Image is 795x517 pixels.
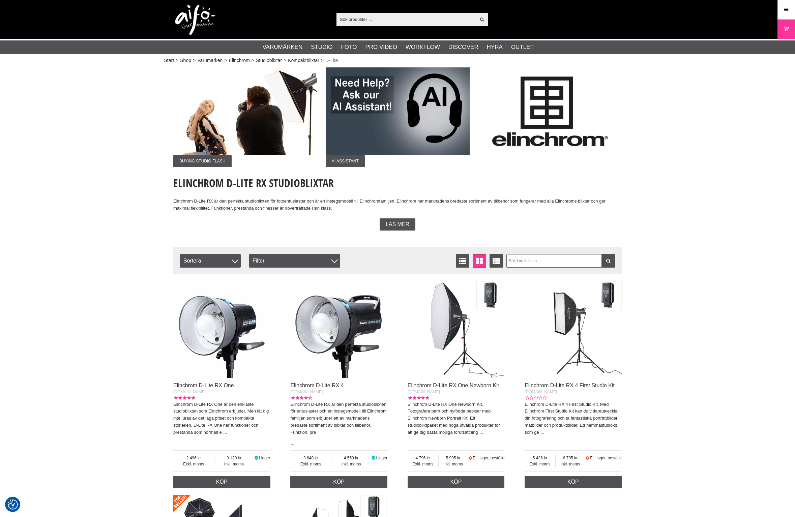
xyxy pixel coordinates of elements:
[290,455,331,461] span: 3 640
[473,254,486,268] a: Fönstervisning
[193,57,196,64] span: >
[180,57,191,64] a: Shop
[173,461,214,467] span: Exkl. moms
[290,401,387,436] p: Elinchrom D-Lite RX är den perfekta studioblixten för entusiaster och en instegsmodell till Elinc...
[259,456,270,460] span: I lager
[325,57,338,64] span: D-Lite
[468,456,473,460] i: Beställd
[311,43,332,52] a: Studio
[585,456,590,460] i: Beställd
[214,461,254,467] span: Inkl. moms
[406,43,440,52] a: Workflow
[408,383,499,388] a: Elinchrom D-Lite RX One Newborn Kit
[479,430,483,435] a: …
[173,455,214,461] span: 2 496
[525,383,615,388] a: Elinchrom D-Lite RX 4 First Studio Kit
[254,456,259,460] i: I lager
[180,254,241,268] span: Sortera
[525,461,555,467] span: Exkl. moms
[439,461,468,467] span: Inkl. moms
[284,57,286,64] span: >
[525,395,546,401] div: Kundbetyg: 0
[214,455,254,461] span: 3 120
[525,401,622,436] p: Elinchrom D-Lite RX 4 First Studio Kit. Med Elinchrom First Studio Kit kan du vidareutveckla din ...
[525,281,622,378] img: Elinchrom D-Lite RX 4 First Studio Kit
[331,455,371,461] span: 4 550
[341,43,357,52] a: Foto
[256,57,282,64] a: Studioblixtar
[376,456,387,460] span: I lager
[456,254,469,268] a: Listvisning
[511,43,534,52] a: Outlet
[173,176,622,190] h1: Elinchrom D-Lite RX Studioblixtar
[263,43,303,52] a: Varumärken
[173,198,622,212] p: Elinchrom D-Lite RX är den perfekta studioblixten för fotoentusiaster och är en instegsmodell til...
[197,57,223,64] a: Varumärken
[173,476,270,488] a: Köp
[173,395,195,401] div: Kundbetyg: 5.00
[8,499,18,510] img: Revisit consent button
[173,67,317,155] img: Annons:002 ban-elin-dlite-001.jpg
[408,476,505,488] a: Köp
[175,5,215,35] img: logo.png
[173,401,270,436] p: Elinchrom D-Lite RX One är den enklaste studioblixten som Elinchrom erbjuder. Men låt dig inte lu...
[249,254,340,268] div: Filter
[290,395,312,401] div: Kundbetyg: 4.50
[290,461,331,467] span: Exkl. moms
[556,461,585,467] span: Inkl. moms
[326,155,365,167] span: AI Assistant
[8,498,18,511] button: Samtyckesinställningar
[408,461,438,467] span: Exkl. moms
[336,14,476,24] input: Sök produkter ...
[408,281,505,378] img: Elinchrom D-Lite RX One Newborn Kit
[448,43,478,52] a: Discover
[326,67,470,155] img: Annons:001 ban-elin-AIelin.jpg
[326,67,470,167] a: Annons:001 ban-elin-AIelin.jpgAI Assistant
[556,455,585,461] span: 6 795
[173,155,232,167] span: Buying Studio Flash
[490,254,503,268] a: Utökad listvisning
[478,67,622,155] img: Annons:003 ban-elin-logga.jpg
[540,430,544,435] a: …
[252,57,254,64] span: >
[224,57,227,64] span: >
[290,441,294,446] a: …
[173,281,270,378] img: Elinchrom D-Lite RX One
[371,456,376,460] i: I lager
[408,455,438,461] span: 4 796
[408,395,429,401] div: Kundbetyg: 5.00
[525,455,555,461] span: 5 436
[525,390,557,394] span: [DOMAIN_NAME]
[408,401,505,436] p: Elinchrom D-Lite RX One Newborn Kit. Fotografera barn och nyfödda bebisar med Elinchrom Newborn P...
[173,390,206,394] span: [DOMAIN_NAME]
[487,43,503,52] a: Hyra
[473,456,504,460] span: Ej i lager, beställd
[290,383,344,388] a: Elinchrom D-Lite RX 4
[176,57,178,64] span: >
[229,57,250,64] a: Elinchrom
[290,390,323,394] span: [DOMAIN_NAME]
[173,67,317,167] a: Annons:002 ban-elin-dlite-001.jpgBuying Studio Flash
[525,476,622,488] a: Köp
[601,254,615,268] a: Filtrera
[331,461,371,467] span: Inkl. moms
[173,383,234,388] a: Elinchrom D-Lite RX One
[223,430,227,435] a: …
[288,57,319,64] a: Kompaktblixtar
[290,476,387,488] a: Köp
[506,254,615,268] input: Sök i artikellista ...
[321,57,324,64] span: >
[439,455,468,461] span: 5 995
[408,390,440,394] span: [DOMAIN_NAME]
[590,456,622,460] span: Ej i lager, beställd
[365,43,397,52] a: Pro Video
[290,281,387,378] img: Elinchrom D-Lite RX 4
[164,57,174,64] a: Start
[386,221,409,227] span: Läs mer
